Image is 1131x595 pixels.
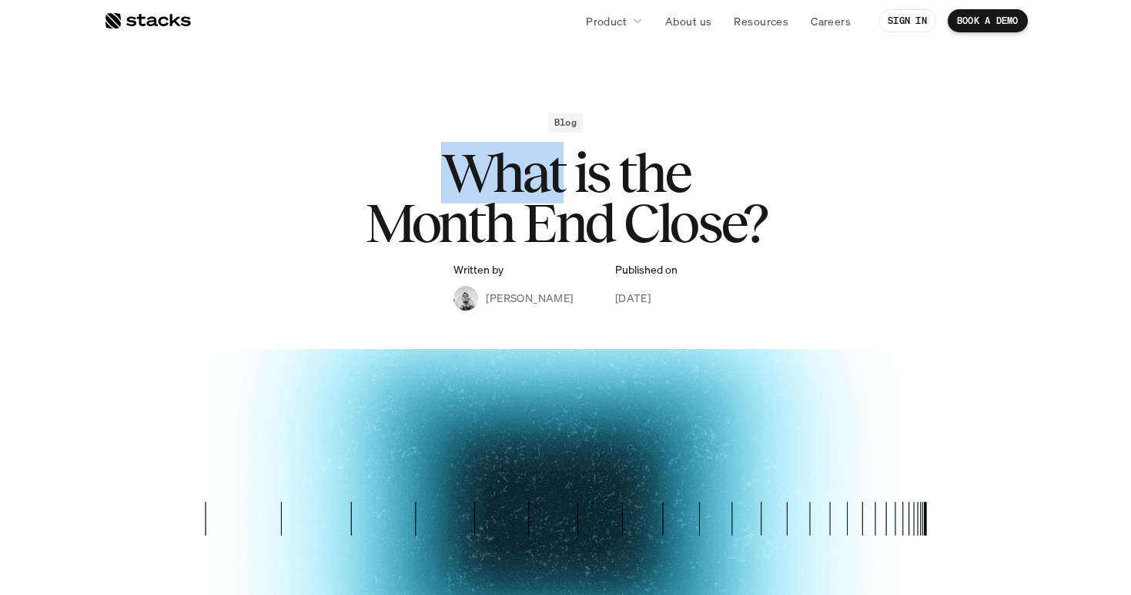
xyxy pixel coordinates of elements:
[453,264,504,277] p: Written by
[586,13,627,29] p: Product
[734,13,788,29] p: Resources
[724,7,798,35] a: Resources
[878,9,936,32] a: SIGN IN
[615,264,678,277] p: Published on
[888,15,927,26] p: SIGN IN
[665,13,711,29] p: About us
[957,15,1019,26] p: BOOK A DEMO
[258,148,874,248] h1: What is the Month End Close?
[182,294,249,304] a: Privacy Policy
[801,7,860,35] a: Careers
[656,7,721,35] a: About us
[486,290,573,306] p: [PERSON_NAME]
[615,290,651,306] p: [DATE]
[811,13,851,29] p: Careers
[948,9,1028,32] a: BOOK A DEMO
[554,117,577,128] h2: Blog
